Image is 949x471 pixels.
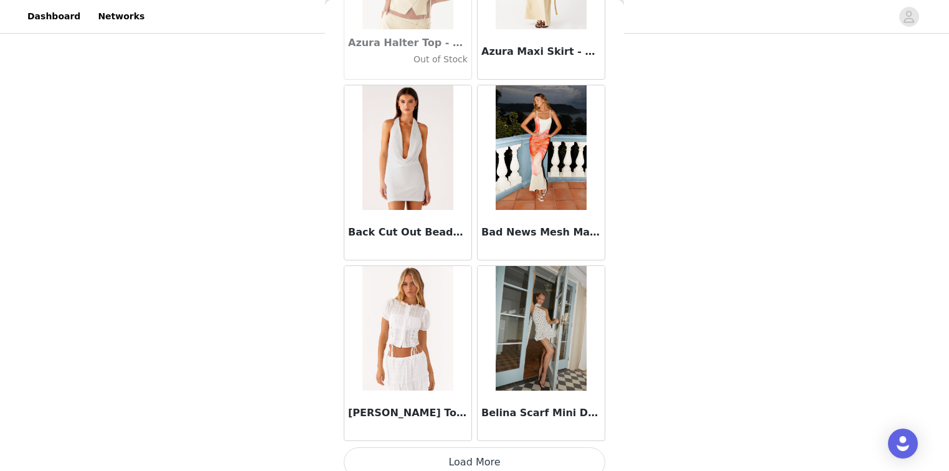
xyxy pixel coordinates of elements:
[888,429,918,459] div: Open Intercom Messenger
[481,44,601,59] h3: Azura Maxi Skirt - Yellow
[362,266,453,391] img: Beatrix Top - White
[348,36,468,50] h3: Azura Halter Top - Yellow
[362,85,453,210] img: Back Cut Out Beaded Sequins Mini Dress - Ivory
[90,2,152,31] a: Networks
[481,225,601,240] h3: Bad News Mesh Maxi Dress - Yellow Floral
[481,406,601,421] h3: Belina Scarf Mini Dress - White Polkadot
[348,53,468,66] h4: Out of Stock
[903,7,915,27] div: avatar
[348,225,468,240] h3: Back Cut Out Beaded Sequins Mini Dress - Ivory
[348,406,468,421] h3: [PERSON_NAME] Top - White
[496,266,586,391] img: Belina Scarf Mini Dress - White Polkadot
[496,85,586,210] img: Bad News Mesh Maxi Dress - Yellow Floral
[20,2,88,31] a: Dashboard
